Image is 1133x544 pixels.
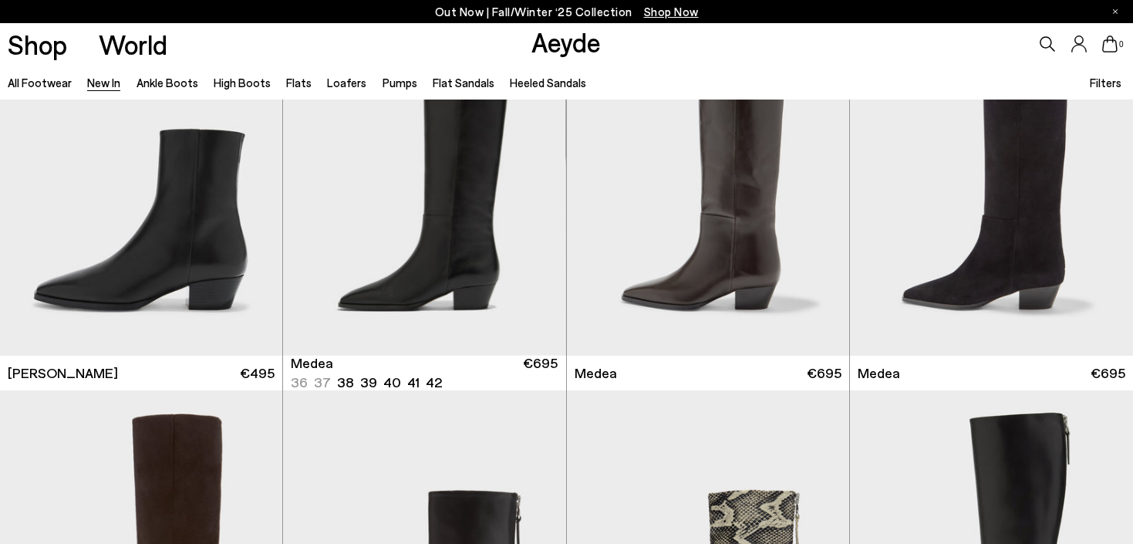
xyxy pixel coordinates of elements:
[575,363,617,383] span: Medea
[644,5,699,19] span: Navigate to /collections/new-in
[291,353,333,373] span: Medea
[87,76,120,90] a: New In
[383,373,401,392] li: 40
[383,76,417,90] a: Pumps
[567,356,849,390] a: Medea €695
[99,31,167,58] a: World
[8,31,67,58] a: Shop
[435,2,699,22] p: Out Now | Fall/Winter ‘25 Collection
[137,76,198,90] a: Ankle Boots
[850,356,1133,390] a: Medea €695
[510,76,586,90] a: Heeled Sandals
[807,363,841,383] span: €695
[407,373,420,392] li: 41
[426,373,442,392] li: 42
[1118,40,1125,49] span: 0
[1102,35,1118,52] a: 0
[214,76,271,90] a: High Boots
[8,76,72,90] a: All Footwear
[1090,76,1121,90] span: Filters
[337,373,354,392] li: 38
[291,373,437,392] ul: variant
[531,25,601,58] a: Aeyde
[327,76,366,90] a: Loafers
[240,363,275,383] span: €495
[286,76,312,90] a: Flats
[8,363,118,383] span: [PERSON_NAME]
[523,353,558,392] span: €695
[433,76,494,90] a: Flat Sandals
[1091,363,1125,383] span: €695
[283,356,565,390] a: Medea 36 37 38 39 40 41 42 €695
[360,373,377,392] li: 39
[858,363,900,383] span: Medea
